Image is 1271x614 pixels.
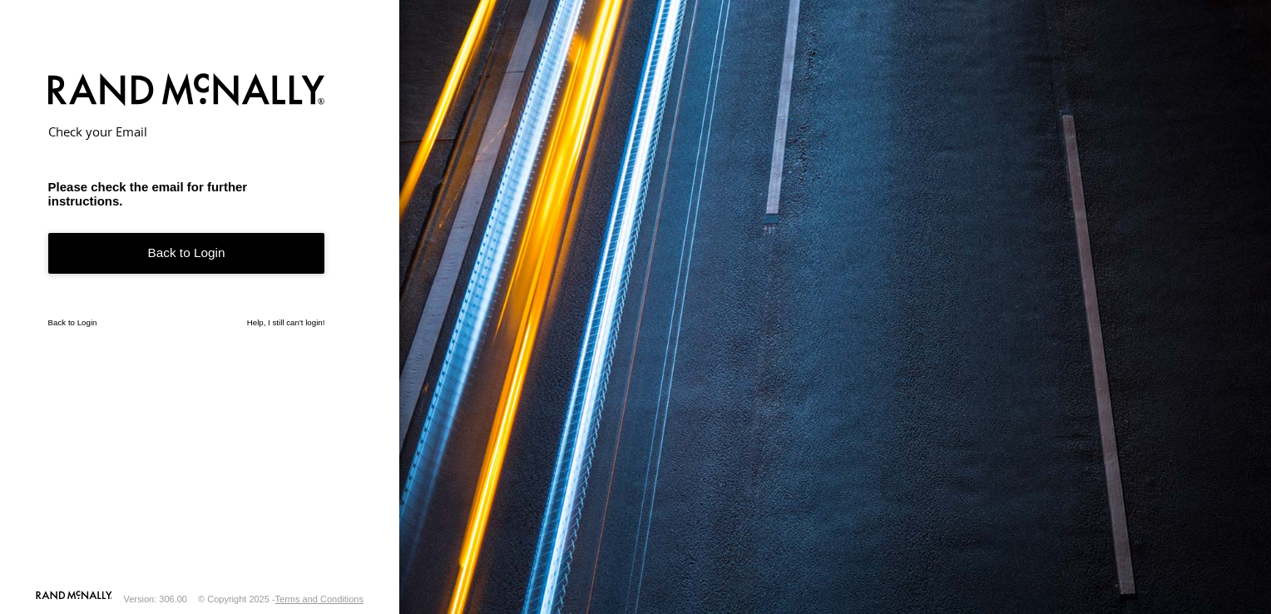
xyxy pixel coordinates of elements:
[247,318,325,327] a: Help, I still can't login!
[198,594,363,604] div: © Copyright 2025 -
[275,594,363,604] a: Terms and Conditions
[48,180,325,208] h3: Please check the email for further instructions.
[48,123,325,140] h2: Check your Email
[48,233,325,274] a: Back to Login
[124,594,187,604] div: Version: 306.00
[48,70,325,112] img: Rand McNally
[48,318,97,327] a: Back to Login
[36,591,112,607] a: Visit our Website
